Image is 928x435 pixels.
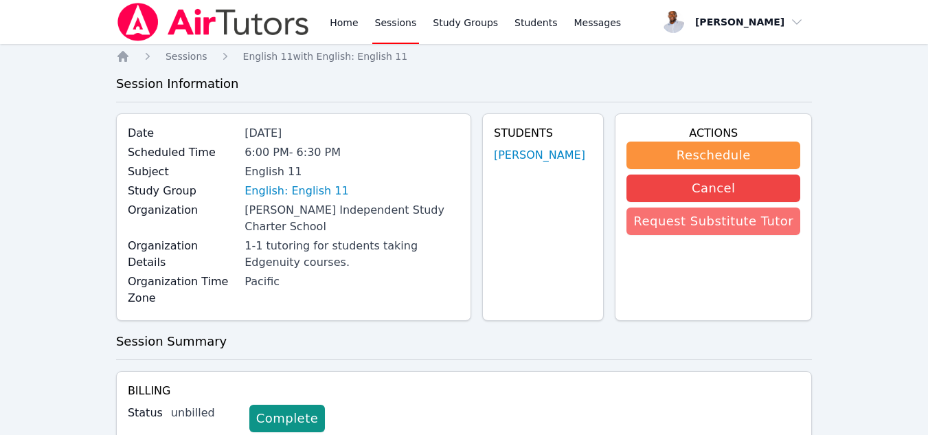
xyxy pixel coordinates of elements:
div: English 11 [245,164,460,180]
h4: Students [494,125,592,142]
label: Subject [128,164,236,180]
h3: Session Summary [116,332,812,351]
span: Sessions [166,51,207,62]
label: Organization Time Zone [128,274,236,306]
a: [PERSON_NAME] [494,147,585,164]
span: English 11 with English: English 11 [243,51,408,62]
a: English: English 11 [245,183,348,199]
div: [DATE] [245,125,460,142]
div: 6:00 PM - 6:30 PM [245,144,460,161]
label: Scheduled Time [128,144,236,161]
div: Pacific [245,274,460,290]
img: Air Tutors [116,3,310,41]
label: Status [128,405,163,421]
nav: Breadcrumb [116,49,812,63]
span: Messages [574,16,622,30]
label: Organization [128,202,236,219]
a: Sessions [166,49,207,63]
div: 1-1 tutoring for students taking Edgenuity courses. [245,238,460,271]
button: Request Substitute Tutor [626,208,800,235]
h3: Session Information [116,74,812,93]
button: Reschedule [626,142,800,169]
h4: Billing [128,383,800,399]
label: Study Group [128,183,236,199]
a: English 11with English: English 11 [243,49,408,63]
button: Cancel [626,175,800,202]
label: Organization Details [128,238,236,271]
div: [PERSON_NAME] Independent Study Charter School [245,202,460,235]
a: Complete [249,405,325,432]
h4: Actions [626,125,800,142]
div: unbilled [171,405,238,421]
label: Date [128,125,236,142]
